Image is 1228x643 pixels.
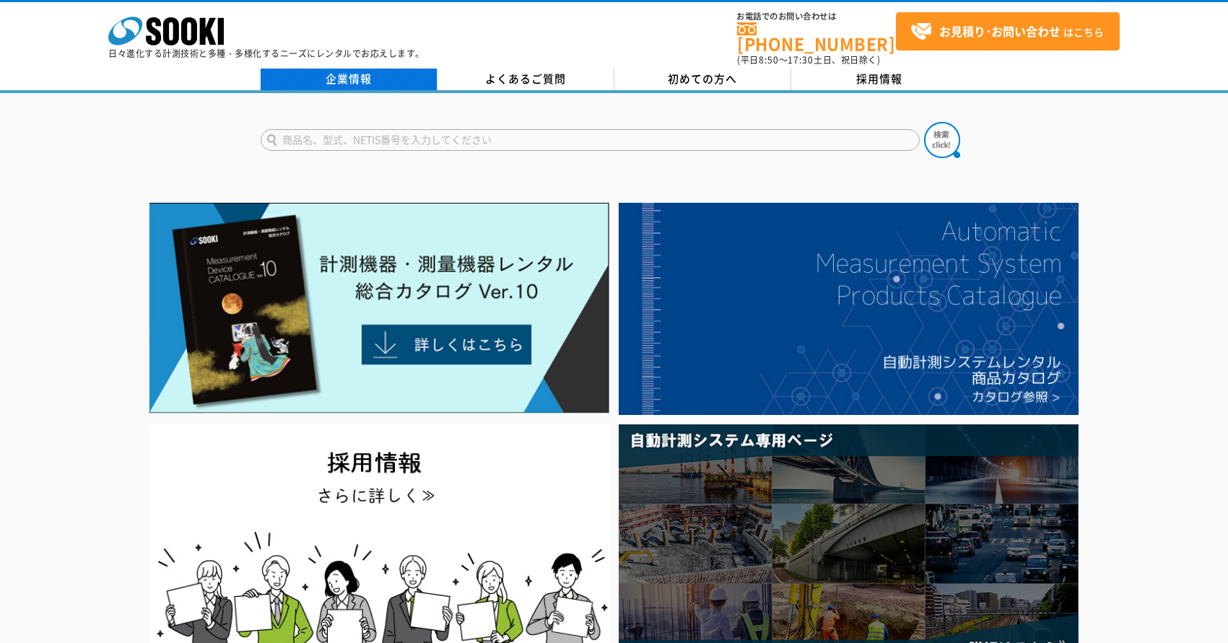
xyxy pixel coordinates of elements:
[614,69,791,90] a: 初めての方へ
[737,12,896,21] span: お電話でのお問い合わせは
[737,22,896,52] a: [PHONE_NUMBER]
[910,21,1104,43] span: はこちら
[149,203,609,414] img: Catalog Ver10
[261,129,920,151] input: 商品名、型式、NETIS番号を入力してください
[939,22,1061,40] strong: お見積り･お問い合わせ
[261,69,437,90] a: 企業情報
[759,53,779,66] span: 8:50
[788,53,814,66] span: 17:30
[924,122,960,158] img: btn_search.png
[437,69,614,90] a: よくあるご質問
[108,49,424,58] p: 日々進化する計測技術と多種・多様化するニーズにレンタルでお応えします。
[619,203,1079,415] img: 自動計測システムカタログ
[896,12,1120,51] a: お見積り･お問い合わせはこちら
[791,69,968,90] a: 採用情報
[668,71,737,87] span: 初めての方へ
[737,53,880,66] span: (平日 ～ 土日、祝日除く)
